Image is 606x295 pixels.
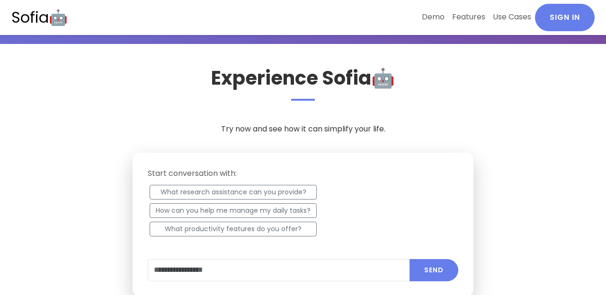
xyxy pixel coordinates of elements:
[11,4,68,31] a: Sofia🤖
[535,4,595,31] a: Sign In
[448,4,489,30] a: Features
[150,222,317,236] button: What productivity features do you offer?
[418,4,448,30] a: Demo
[45,67,561,101] h2: Experience Sofia🤖
[150,185,317,200] button: What research assistance can you provide?
[410,259,458,281] button: Submit
[150,203,317,218] button: How can you help me manage my daily tasks?
[489,4,535,30] a: Use Cases
[45,123,561,135] p: Try now and see how it can simplify your life.
[148,168,458,179] p: Start conversation with:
